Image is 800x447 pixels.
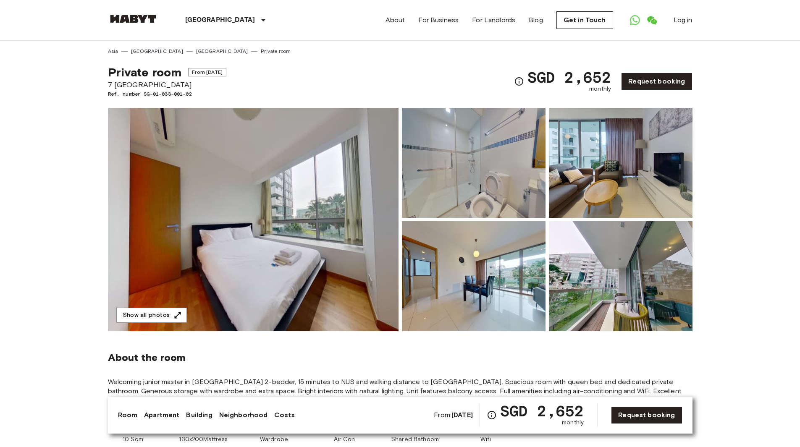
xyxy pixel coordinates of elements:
span: About the room [108,351,692,364]
span: Wardrobe [260,435,288,444]
img: Habyt [108,15,158,23]
span: Welcoming junior master in [GEOGRAPHIC_DATA] 2-bedder, 15 minutes to NUS and walking distance to ... [108,377,692,405]
button: Show all photos [116,308,187,323]
a: Log in [674,15,692,25]
a: For Business [418,15,459,25]
a: Get in Touch [556,11,613,29]
img: Picture of unit SG-01-033-001-02 [549,221,692,331]
a: Blog [529,15,543,25]
a: Open WeChat [643,12,660,29]
a: Private room [261,47,291,55]
a: Open WhatsApp [627,12,643,29]
b: [DATE] [451,411,473,419]
img: Picture of unit SG-01-033-001-02 [402,108,546,218]
span: 10 Sqm [123,435,143,444]
span: monthly [589,85,611,93]
a: Request booking [621,73,692,90]
span: Ref. number SG-01-033-001-02 [108,90,226,98]
a: Asia [108,47,118,55]
p: [GEOGRAPHIC_DATA] [185,15,255,25]
img: Marketing picture of unit SG-01-033-001-02 [108,108,399,331]
span: 160x200Mattress [179,435,228,444]
a: [GEOGRAPHIC_DATA] [131,47,183,55]
a: [GEOGRAPHIC_DATA] [196,47,248,55]
svg: Check cost overview for full price breakdown. Please note that discounts apply to new joiners onl... [487,410,497,420]
span: SGD 2,652 [527,70,611,85]
a: Building [186,410,212,420]
span: Wifi [480,435,491,444]
a: For Landlords [472,15,515,25]
img: Picture of unit SG-01-033-001-02 [549,108,692,218]
img: Picture of unit SG-01-033-001-02 [402,221,546,331]
span: Private room [108,65,182,79]
a: Request booking [611,406,682,424]
a: Neighborhood [219,410,268,420]
span: monthly [562,418,584,427]
span: SGD 2,652 [500,403,584,418]
a: Apartment [144,410,179,420]
span: From: [434,410,473,420]
svg: Check cost overview for full price breakdown. Please note that discounts apply to new joiners onl... [514,76,524,86]
span: Shared Bathoom [391,435,439,444]
a: About [386,15,405,25]
span: From [DATE] [188,68,226,76]
a: Room [118,410,138,420]
a: Costs [274,410,295,420]
span: 7 [GEOGRAPHIC_DATA] [108,79,226,90]
span: Air Con [334,435,355,444]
